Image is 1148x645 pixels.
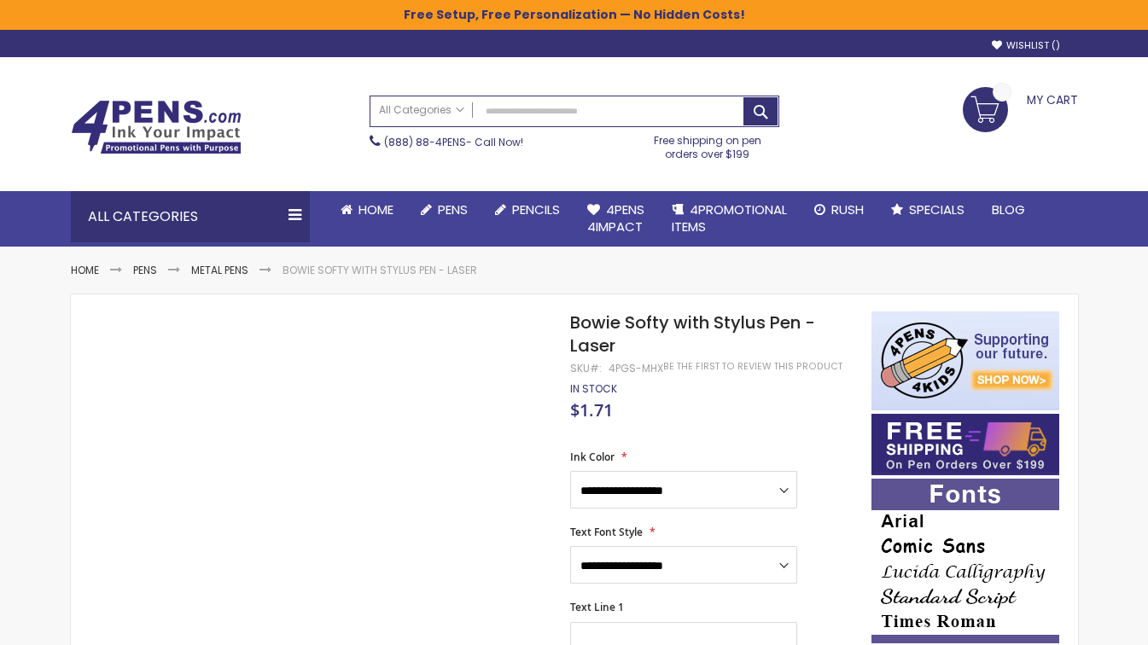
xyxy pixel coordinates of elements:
div: Availability [570,382,617,396]
a: Be the first to review this product [663,360,842,373]
span: Pens [438,200,468,218]
span: 4Pens 4impact [587,200,644,235]
div: 4PGS-MHX [609,362,663,375]
a: Wishlist [992,39,1060,52]
a: Blog [978,191,1039,229]
span: Rush [831,200,864,218]
a: 4Pens4impact [574,191,658,247]
img: 4Pens Custom Pens and Promotional Products [71,100,242,154]
a: All Categories [370,96,473,125]
span: All Categories [379,103,464,117]
a: (888) 88-4PENS [384,135,466,149]
span: Home [358,200,393,218]
img: 4pens 4 kids [871,311,1059,410]
a: Specials [877,191,978,229]
div: All Categories [71,191,310,242]
span: Text Line 1 [570,600,624,614]
a: Home [327,191,407,229]
a: Home [71,263,99,277]
strong: SKU [570,361,602,375]
li: Bowie Softy with Stylus Pen - Laser [283,264,477,277]
a: Rush [801,191,877,229]
span: Blog [992,200,1025,218]
span: Pencils [512,200,560,218]
a: Pens [407,191,481,229]
span: Text Font Style [570,525,643,539]
span: Specials [909,200,964,218]
img: font-personalization-examples [871,479,1059,643]
span: In stock [570,381,617,396]
a: Metal Pens [191,263,248,277]
span: 4PROMOTIONAL ITEMS [672,200,787,235]
span: Ink Color [570,450,615,464]
div: Free shipping on pen orders over $199 [636,127,779,161]
img: Free shipping on orders over $199 [871,414,1059,475]
a: Pencils [481,191,574,229]
a: 4PROMOTIONALITEMS [658,191,801,247]
span: - Call Now! [384,135,523,149]
span: Bowie Softy with Stylus Pen - Laser [570,311,815,357]
a: Pens [133,263,157,277]
span: $1.71 [570,398,613,421]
